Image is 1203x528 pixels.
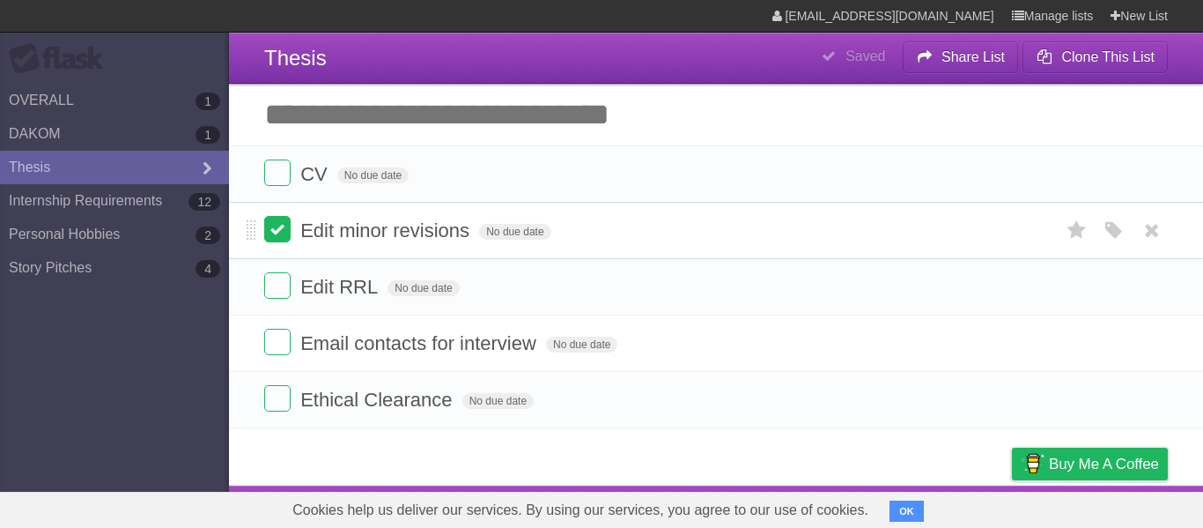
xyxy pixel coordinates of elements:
[989,490,1035,524] a: Privacy
[1012,448,1168,480] a: Buy me a coffee
[300,219,474,242] span: Edit minor revisions
[264,385,291,412] label: Done
[196,126,220,144] b: 1
[778,490,815,524] a: About
[387,280,459,296] span: No due date
[275,493,886,528] span: Cookies help us deliver our services. By using our services, you agree to our use of cookies.
[1060,216,1094,245] label: Star task
[264,329,291,355] label: Done
[264,160,291,186] label: Done
[845,48,885,63] b: Saved
[546,337,617,353] span: No due date
[300,276,382,298] span: Edit RRL
[196,227,220,244] b: 2
[903,41,1019,73] button: Share List
[929,490,968,524] a: Terms
[196,260,220,278] b: 4
[1057,490,1168,524] a: Suggest a feature
[1049,449,1159,480] span: Buy me a coffee
[300,163,332,185] span: CV
[889,501,924,522] button: OK
[941,49,1005,64] b: Share List
[264,272,291,299] label: Done
[264,46,327,70] span: Thesis
[462,393,534,409] span: No due date
[1061,49,1155,64] b: Clone This List
[9,43,114,75] div: Flask
[479,224,550,240] span: No due date
[300,332,541,354] span: Email contacts for interview
[836,490,907,524] a: Developers
[264,216,291,242] label: Done
[196,93,220,110] b: 1
[337,167,409,183] span: No due date
[1021,449,1044,479] img: Buy me a coffee
[1022,41,1168,73] button: Clone This List
[188,193,220,211] b: 12
[300,389,456,411] span: Ethical Clearance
